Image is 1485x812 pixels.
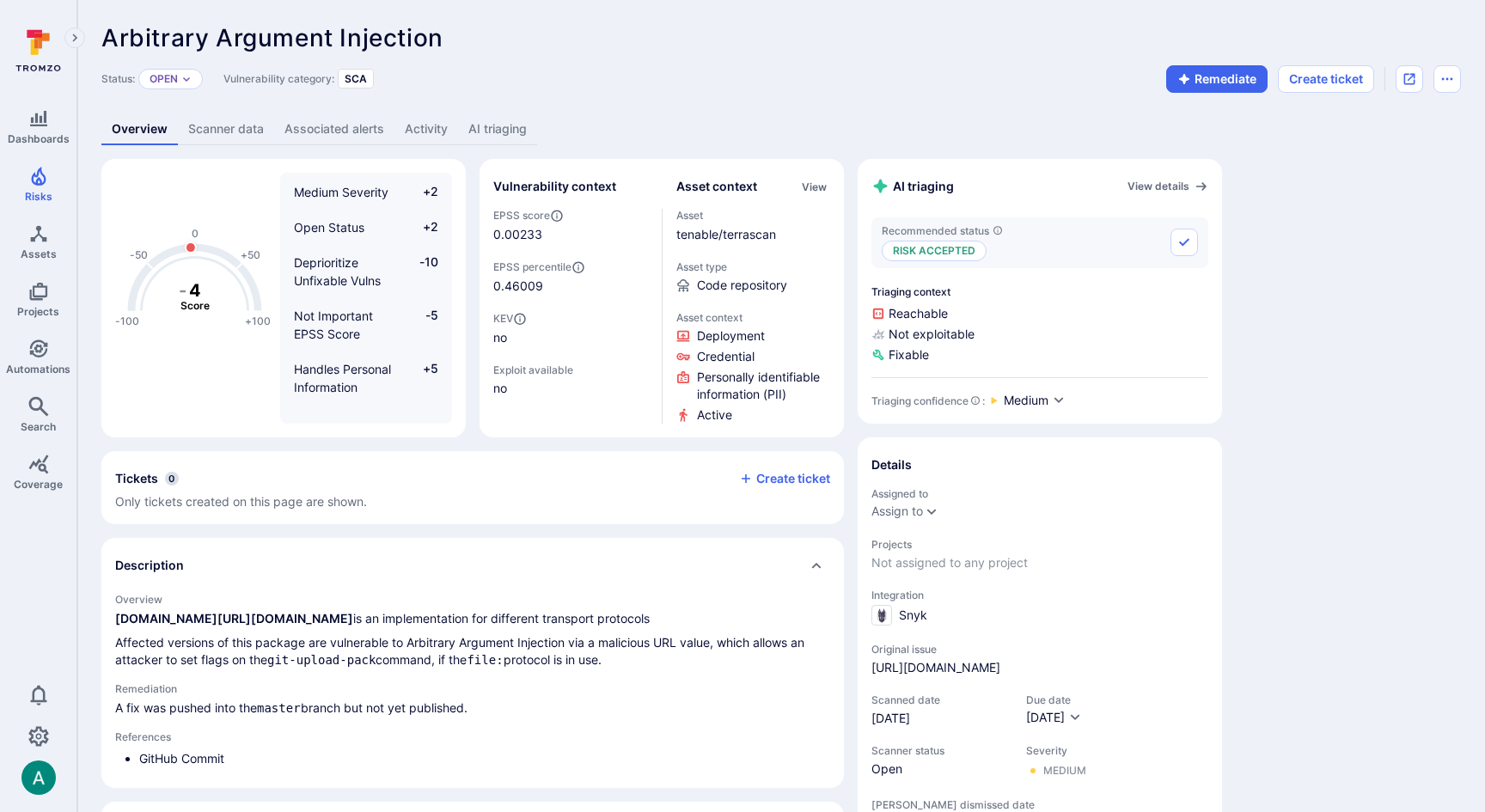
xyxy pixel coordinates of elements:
span: Click to view evidence [697,327,765,345]
text: -100 [115,314,139,327]
span: -10 [406,253,438,290]
button: View [798,180,830,193]
div: Arjan Dehar [21,760,56,795]
div: Medium [1043,764,1086,778]
p: Risk accepted [882,241,987,261]
button: Accept recommended status [1170,229,1198,256]
span: 0.46009 [493,278,648,295]
svg: AI Triaging Agent self-evaluates the confidence behind recommended status based on the depth and ... [970,395,981,406]
span: KEV [493,312,648,326]
button: Assign to [871,504,923,518]
span: Search [21,420,56,433]
span: EPSS percentile [493,260,648,274]
div: Due date field [1026,693,1082,727]
button: Expand dropdown [181,74,192,84]
code: master [257,701,301,715]
a: [URL][DOMAIN_NAME] [871,659,1000,676]
span: Handles Personal Information [294,362,391,394]
text: Score [180,299,210,312]
span: Deprioritize Unfixable Vulns [294,255,381,288]
img: ACg8ocLSa5mPYBaXNx3eFu_EmspyJX0laNWN7cXOFirfQ7srZveEpg=s96-c [21,760,56,795]
div: Collapse [101,451,844,524]
span: Medium [1004,392,1048,409]
text: +100 [245,314,271,327]
button: Create ticket [739,471,830,486]
a: tenable/terrascan [676,227,776,241]
span: Recommended status [882,224,1003,237]
span: Not Important EPSS Score [294,308,373,341]
div: Collapse description [101,538,844,593]
span: Projects [17,305,59,318]
span: Vulnerability category: [223,72,334,85]
h2: Description [115,557,184,574]
text: -50 [130,248,148,261]
p: Affected versions of this package are vulnerable to Arbitrary Argument Injection via a malicious ... [115,634,830,669]
code: file: [467,653,503,667]
span: Fixable [871,346,1208,363]
span: Asset [676,209,831,222]
span: +5 [406,360,438,396]
text: +50 [241,248,260,261]
span: +2 [406,218,438,236]
span: Coverage [14,478,63,491]
span: Arbitrary Argument Injection [101,23,443,52]
h2: References [115,730,830,743]
span: 0 [165,472,179,485]
h2: Remediation [115,682,830,695]
button: Create ticket [1278,65,1374,93]
div: Open original issue [1396,65,1423,93]
span: Only tickets created on this page are shown. [115,494,367,509]
span: EPSS score [493,209,648,223]
h2: Overview [115,593,830,606]
button: Remediate [1166,65,1268,93]
span: Open [871,760,1009,778]
span: Open Status [294,220,364,235]
button: Expand dropdown [925,504,938,518]
a: Scanner data [178,113,274,145]
h2: Vulnerability context [493,178,616,195]
span: no [493,380,648,397]
span: Projects [871,538,1208,551]
span: Triaging context [871,285,1208,298]
tspan: 4 [189,279,201,300]
span: Snyk [899,607,927,624]
a: View details [1127,180,1208,193]
span: Asset type [676,260,831,273]
g: The vulnerability score is based on the parameters defined in the settings [161,279,229,312]
code: git-upload-pack [267,653,376,667]
span: Automations [6,363,70,375]
span: no [493,329,648,346]
span: Not assigned to any project [871,554,1208,571]
h2: Details [871,456,912,473]
span: +2 [406,183,438,201]
button: Open [150,72,178,86]
span: Due date [1026,693,1082,706]
span: Medium Severity [294,185,388,199]
span: Risks [25,190,52,203]
button: [DATE] [1026,710,1082,727]
span: Assets [21,247,57,260]
span: Integration [871,589,1208,601]
div: Click to view all asset context details [798,177,830,195]
text: 0 [192,227,199,240]
span: Asset context [676,311,831,324]
span: Click to view evidence [697,406,732,424]
span: Exploit available [493,363,573,376]
tspan: - [179,279,186,300]
span: [DATE] [1026,710,1065,724]
svg: AI triaging agent's recommendation for vulnerability status [993,225,1003,235]
span: Not exploitable [871,326,1208,343]
span: 0.00233 [493,226,542,243]
h2: AI triaging [871,177,954,195]
h2: Tickets [115,470,158,487]
span: Click to view evidence [697,369,831,403]
span: [DATE] [871,710,1009,727]
p: is an implementation for different transport protocols [115,610,830,627]
span: Original issue [871,643,1208,656]
a: AI triaging [458,113,537,145]
div: Vulnerability tabs [101,113,1461,145]
div: Triaging confidence : [871,394,985,407]
a: Activity [394,113,458,145]
button: Options menu [1433,65,1461,93]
